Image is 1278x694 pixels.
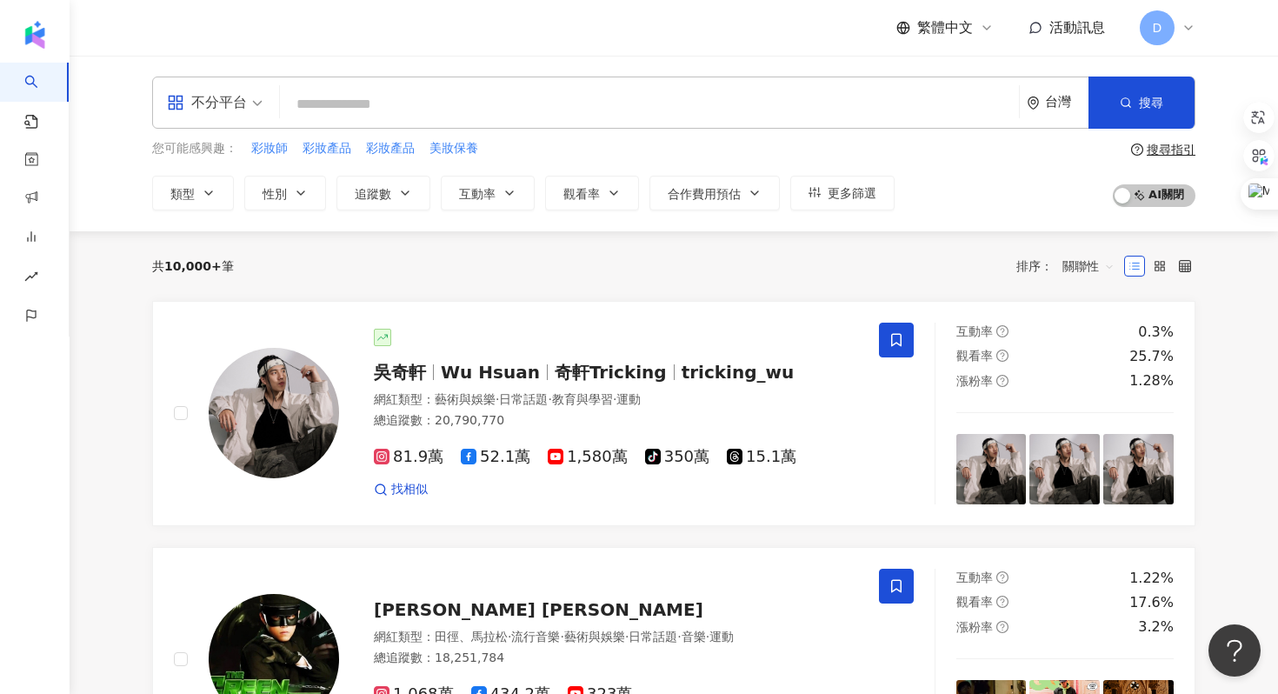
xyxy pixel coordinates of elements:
[1049,19,1105,36] span: 活動訊息
[668,187,741,201] span: 合作費用預估
[1029,434,1100,504] img: post-image
[996,350,1008,362] span: question-circle
[555,362,667,383] span: 奇軒Tricking
[956,595,993,609] span: 觀看率
[441,176,535,210] button: 互動率
[560,630,563,644] span: ·
[429,140,478,157] span: 美妝保養
[1088,77,1195,129] button: 搜尋
[1045,95,1088,110] div: 台灣
[391,481,428,498] span: 找相似
[366,140,415,157] span: 彩妝產品
[709,630,734,644] span: 運動
[1129,371,1174,390] div: 1.28%
[152,301,1195,526] a: KOL Avatar吳奇軒Wu Hsuan奇軒Trickingtricking_wu網紅類型：藝術與娛樂·日常話題·教育與學習·運動總追蹤數：20,790,77081.9萬52.1萬1,580萬...
[613,392,616,406] span: ·
[727,448,796,466] span: 15.1萬
[682,362,795,383] span: tricking_wu
[548,392,551,406] span: ·
[1208,624,1261,677] iframe: Help Scout Beacon - Open
[1129,347,1174,366] div: 25.7%
[374,481,428,498] a: 找相似
[152,176,234,210] button: 類型
[336,176,430,210] button: 追蹤數
[1139,96,1163,110] span: 搜尋
[435,392,496,406] span: 藝術與娛樂
[302,139,352,158] button: 彩妝產品
[365,139,416,158] button: 彩妝產品
[374,391,858,409] div: 網紅類型 ：
[1016,252,1124,280] div: 排序：
[706,630,709,644] span: ·
[170,187,195,201] span: 類型
[996,571,1008,584] span: question-circle
[956,349,993,363] span: 觀看率
[152,259,234,273] div: 共 筆
[441,362,540,383] span: Wu Hsuan
[996,596,1008,608] span: question-circle
[435,630,508,644] span: 田徑、馬拉松
[303,140,351,157] span: 彩妝產品
[1129,593,1174,612] div: 17.6%
[499,392,548,406] span: 日常話題
[374,650,858,667] div: 總追蹤數 ： 18,251,784
[649,176,780,210] button: 合作費用預估
[496,392,499,406] span: ·
[828,186,876,200] span: 更多篩選
[1153,18,1162,37] span: D
[374,362,426,383] span: 吳奇軒
[209,348,339,478] img: KOL Avatar
[374,448,443,466] span: 81.9萬
[164,259,222,273] span: 10,000+
[956,434,1027,504] img: post-image
[629,630,677,644] span: 日常話題
[548,448,628,466] span: 1,580萬
[263,187,287,201] span: 性別
[1147,143,1195,157] div: 搜尋指引
[152,140,237,157] span: 您可能感興趣：
[545,176,639,210] button: 觀看率
[1131,143,1143,156] span: question-circle
[244,176,326,210] button: 性別
[1062,252,1115,280] span: 關聯性
[1138,323,1174,342] div: 0.3%
[251,140,288,157] span: 彩妝師
[996,375,1008,387] span: question-circle
[461,448,530,466] span: 52.1萬
[1138,617,1174,637] div: 3.2%
[677,630,681,644] span: ·
[996,325,1008,337] span: question-circle
[616,392,641,406] span: 運動
[21,21,49,49] img: logo icon
[956,324,993,338] span: 互動率
[917,18,973,37] span: 繁體中文
[1103,434,1174,504] img: post-image
[996,621,1008,633] span: question-circle
[24,63,59,130] a: search
[374,599,703,620] span: [PERSON_NAME] [PERSON_NAME]
[250,139,289,158] button: 彩妝師
[552,392,613,406] span: 教育與學習
[790,176,895,210] button: 更多篩選
[1027,97,1040,110] span: environment
[24,259,38,298] span: rise
[429,139,479,158] button: 美妝保養
[1129,569,1174,588] div: 1.22%
[563,187,600,201] span: 觀看率
[459,187,496,201] span: 互動率
[167,94,184,111] span: appstore
[167,89,247,117] div: 不分平台
[508,630,511,644] span: ·
[355,187,391,201] span: 追蹤數
[374,629,858,646] div: 網紅類型 ：
[956,620,993,634] span: 漲粉率
[956,571,993,584] span: 互動率
[956,374,993,388] span: 漲粉率
[374,412,858,430] div: 總追蹤數 ： 20,790,770
[511,630,560,644] span: 流行音樂
[682,630,706,644] span: 音樂
[564,630,625,644] span: 藝術與娛樂
[625,630,629,644] span: ·
[645,448,709,466] span: 350萬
